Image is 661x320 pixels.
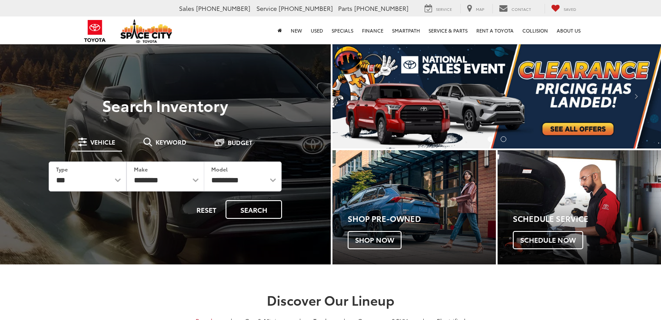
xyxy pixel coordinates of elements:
img: Toyota [79,17,111,45]
label: Type [56,165,68,173]
li: Go to slide number 2. [501,136,506,142]
button: Reset [189,200,224,219]
a: Finance [358,16,388,44]
span: Map [476,6,484,12]
span: Keyword [156,139,186,145]
a: About Us [552,16,585,44]
a: Shop Pre-Owned Shop Now [332,150,496,264]
a: Used [306,16,327,44]
li: Go to slide number 1. [488,136,493,142]
img: Space City Toyota [120,19,173,43]
h2: Discover Our Lineup [24,293,637,307]
button: Click to view previous picture. [332,61,382,131]
a: SmartPath [388,16,424,44]
h4: Schedule Service [513,214,661,223]
span: [PHONE_NUMBER] [279,4,333,13]
a: Collision [518,16,552,44]
a: Rent a Toyota [472,16,518,44]
label: Make [134,165,148,173]
a: My Saved Vehicles [545,4,583,13]
div: Toyota [498,150,661,264]
span: Parts [338,4,352,13]
span: Schedule Now [513,231,583,249]
span: Service [436,6,452,12]
span: Budget [228,139,252,145]
span: Sales [179,4,194,13]
button: Search [226,200,282,219]
button: Click to view next picture. [612,61,661,131]
h3: Search Inventory [37,96,294,114]
span: Contact [512,6,531,12]
a: Specials [327,16,358,44]
span: Saved [564,6,576,12]
a: Schedule Service Schedule Now [498,150,661,264]
span: Shop Now [348,231,402,249]
div: Toyota [332,150,496,264]
a: Home [273,16,286,44]
a: Service & Parts [424,16,472,44]
h4: Shop Pre-Owned [348,214,496,223]
span: [PHONE_NUMBER] [354,4,409,13]
span: Service [256,4,277,13]
label: Model [211,165,228,173]
a: Contact [492,4,538,13]
a: Map [460,4,491,13]
span: [PHONE_NUMBER] [196,4,250,13]
a: Service [418,4,458,13]
span: Vehicle [90,139,115,145]
a: New [286,16,306,44]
